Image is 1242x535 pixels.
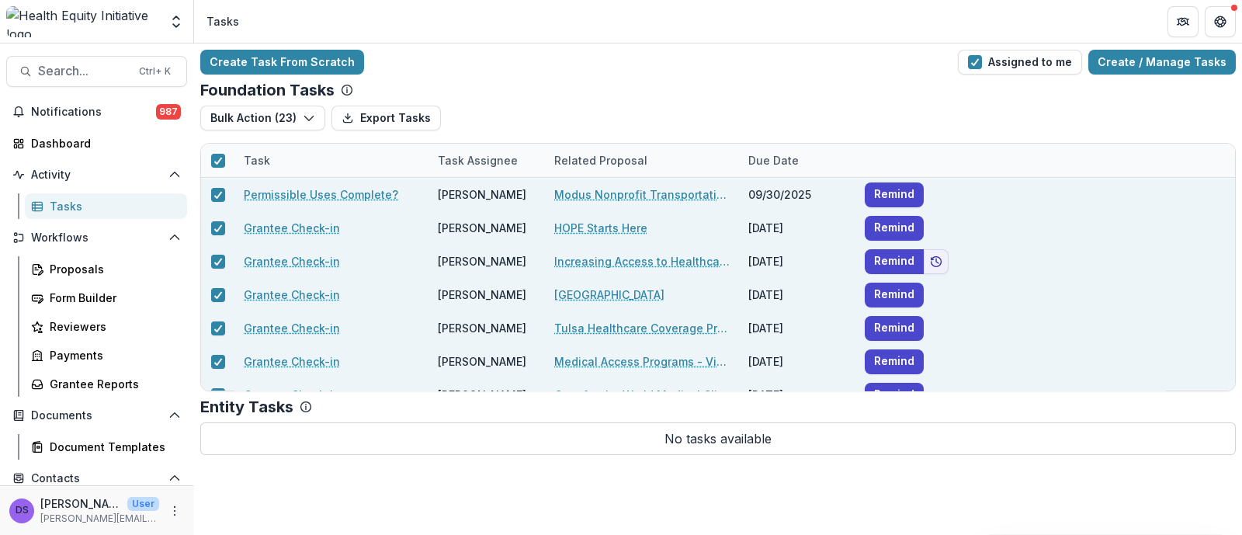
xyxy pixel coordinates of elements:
a: Increasing Access to Healthcare for the Uninsured [554,253,730,269]
button: Open Activity [6,162,187,187]
div: Dr. Ana Smith [16,505,29,516]
button: Open Workflows [6,225,187,250]
a: Form Builder [25,285,187,311]
button: Add to friends [924,249,949,274]
button: Remind [865,182,924,207]
button: Export Tasks [331,106,441,130]
p: [PERSON_NAME][EMAIL_ADDRESS][PERSON_NAME][DATE][DOMAIN_NAME] [40,512,159,526]
div: Reviewers [50,318,175,335]
a: Grantee Check-in [244,220,340,236]
div: Tasks [206,13,239,30]
span: Contacts [31,472,162,485]
div: [DATE] [739,311,855,345]
div: [PERSON_NAME] [438,387,526,403]
div: [DATE] [739,211,855,245]
button: Remind [865,316,924,341]
button: Remind [865,216,924,241]
div: [PERSON_NAME] [438,253,526,269]
button: Get Help [1205,6,1236,37]
span: 987 [156,104,181,120]
div: 09/30/2025 [739,178,855,211]
a: HOPE Starts Here [554,220,647,236]
div: Task [234,144,428,177]
button: Partners [1167,6,1199,37]
div: [DATE] [739,245,855,278]
div: Due Date [739,144,855,177]
div: [PERSON_NAME] [438,353,526,370]
div: Related Proposal [545,144,739,177]
button: Assigned to me [958,50,1082,75]
div: Document Templates [50,439,175,455]
a: Grantee Check-in [244,253,340,269]
span: Notifications [31,106,156,119]
div: Task Assignee [428,144,545,177]
a: Payments [25,342,187,368]
button: Bulk Action (23) [200,106,325,130]
div: Form Builder [50,290,175,306]
p: Entity Tasks [200,398,293,416]
button: Open Documents [6,403,187,428]
div: Grantee Reports [50,376,175,392]
button: Remind [865,283,924,307]
div: [DATE] [739,378,855,412]
a: Tasks [25,193,187,219]
button: More [165,502,184,520]
a: Dashboard [6,130,187,156]
a: Cura for the World Medical Clinic Nurse and Provider [554,387,730,403]
button: Notifications987 [6,99,187,124]
button: Remind [865,349,924,374]
nav: breadcrumb [200,10,245,33]
p: User [127,497,159,511]
a: Grantee Check-in [244,320,340,336]
div: Due Date [739,152,808,168]
div: Tasks [50,198,175,214]
a: Proposals [25,256,187,282]
a: Medical Access Programs - Virtual Vouchers [554,353,730,370]
div: Proposals [50,261,175,277]
a: Grantee Check-in [244,353,340,370]
a: Document Templates [25,434,187,460]
a: Grantee Check-in [244,287,340,303]
a: Grantee Reports [25,371,187,397]
div: Task [234,152,279,168]
div: Task Assignee [428,152,527,168]
button: Search... [6,56,187,87]
button: Remind [865,383,924,408]
a: [GEOGRAPHIC_DATA] [554,287,664,303]
div: [PERSON_NAME] [438,220,526,236]
a: Grantee Check-in [244,387,340,403]
div: Dashboard [31,135,175,151]
button: Open Contacts [6,466,187,491]
span: Search... [38,64,130,78]
button: Open entity switcher [165,6,187,37]
p: Foundation Tasks [200,81,335,99]
span: Activity [31,168,162,182]
div: Ctrl + K [136,63,174,80]
p: [PERSON_NAME] [40,495,121,512]
a: Create / Manage Tasks [1088,50,1236,75]
div: Related Proposal [545,152,657,168]
span: Workflows [31,231,162,245]
span: Documents [31,409,162,422]
img: Health Equity Initiative logo [6,6,159,37]
button: Remind [865,249,924,274]
div: Payments [50,347,175,363]
p: No tasks available [200,422,1236,455]
div: [PERSON_NAME] [438,186,526,203]
div: [DATE] [739,278,855,311]
a: Permissible Uses Complete? [244,186,398,203]
a: Modus Nonprofit Transportation Solutions [554,186,730,203]
a: Tulsa Healthcare Coverage Program (THCP) [554,320,730,336]
a: Create Task From Scratch [200,50,364,75]
div: [PERSON_NAME] [438,287,526,303]
div: [PERSON_NAME] [438,320,526,336]
a: Reviewers [25,314,187,339]
div: [DATE] [739,345,855,378]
